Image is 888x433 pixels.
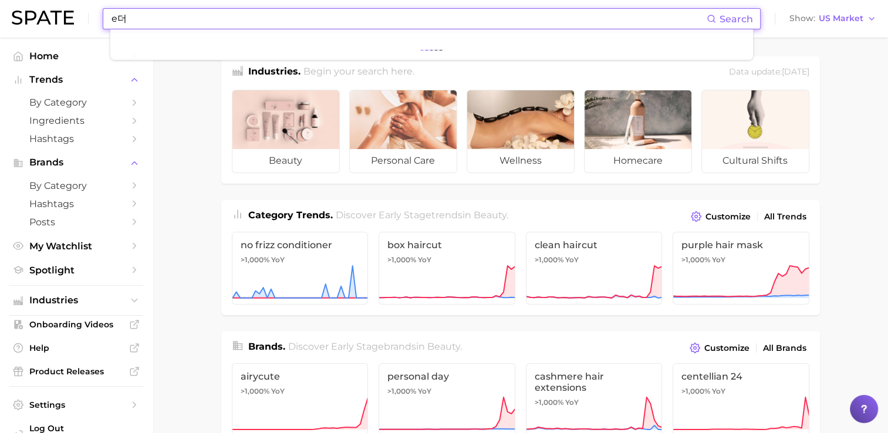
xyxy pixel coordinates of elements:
[681,387,710,395] span: >1,000%
[704,343,749,353] span: Customize
[29,400,123,410] span: Settings
[535,239,654,251] span: clean haircut
[241,371,360,382] span: airycute
[9,154,143,171] button: Brands
[232,149,339,172] span: beauty
[9,261,143,279] a: Spotlight
[701,90,809,173] a: cultural shifts
[271,255,285,265] span: YoY
[9,111,143,130] a: Ingredients
[29,265,123,276] span: Spotlight
[29,366,123,377] span: Product Releases
[9,71,143,89] button: Trends
[110,9,707,29] input: Search here for a brand, industry, or ingredient
[427,341,460,352] span: beauty
[29,198,123,209] span: Hashtags
[29,216,123,228] span: Posts
[705,212,751,222] span: Customize
[535,371,654,393] span: cashmere hair extensions
[303,65,414,80] h2: Begin your search here.
[248,209,333,221] span: Category Trends .
[248,341,285,352] span: Brands .
[29,50,123,62] span: Home
[786,11,879,26] button: ShowUS Market
[467,90,575,173] a: wellness
[474,209,507,221] span: beauty
[248,65,300,80] h1: Industries.
[9,177,143,195] a: by Category
[387,239,507,251] span: box haircut
[29,75,123,85] span: Trends
[9,396,143,414] a: Settings
[584,90,692,173] a: homecare
[418,255,431,265] span: YoY
[9,195,143,213] a: Hashtags
[789,15,815,22] span: Show
[29,115,123,126] span: Ingredients
[232,90,340,173] a: beauty
[9,363,143,380] a: Product Releases
[535,398,563,407] span: >1,000%
[241,239,360,251] span: no frizz conditioner
[681,255,710,264] span: >1,000%
[763,343,806,353] span: All Brands
[349,90,457,173] a: personal care
[9,292,143,309] button: Industries
[29,343,123,353] span: Help
[585,149,691,172] span: homecare
[712,387,725,396] span: YoY
[729,65,809,80] div: Data update: [DATE]
[387,371,507,382] span: personal day
[418,387,431,396] span: YoY
[232,232,369,305] a: no frizz conditioner>1,000% YoY
[565,255,579,265] span: YoY
[350,149,457,172] span: personal care
[12,11,74,25] img: SPATE
[764,212,806,222] span: All Trends
[681,371,801,382] span: centellian 24
[29,97,123,108] span: by Category
[9,316,143,333] a: Onboarding Videos
[687,340,752,356] button: Customize
[761,209,809,225] a: All Trends
[29,295,123,306] span: Industries
[9,237,143,255] a: My Watchlist
[9,130,143,148] a: Hashtags
[271,387,285,396] span: YoY
[288,341,462,352] span: Discover Early Stage brands in .
[29,133,123,144] span: Hashtags
[720,13,753,25] span: Search
[241,387,269,395] span: >1,000%
[688,208,753,225] button: Customize
[526,232,663,305] a: clean haircut>1,000% YoY
[673,232,809,305] a: purple hair mask>1,000% YoY
[9,93,143,111] a: by Category
[29,241,123,252] span: My Watchlist
[387,255,416,264] span: >1,000%
[535,255,563,264] span: >1,000%
[29,319,123,330] span: Onboarding Videos
[681,239,801,251] span: purple hair mask
[379,232,515,305] a: box haircut>1,000% YoY
[336,209,508,221] span: Discover Early Stage trends in .
[467,149,574,172] span: wellness
[9,213,143,231] a: Posts
[9,339,143,357] a: Help
[9,47,143,65] a: Home
[702,149,809,172] span: cultural shifts
[819,15,863,22] span: US Market
[712,255,725,265] span: YoY
[29,180,123,191] span: by Category
[565,398,579,407] span: YoY
[29,157,123,168] span: Brands
[387,387,416,395] span: >1,000%
[241,255,269,264] span: >1,000%
[760,340,809,356] a: All Brands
